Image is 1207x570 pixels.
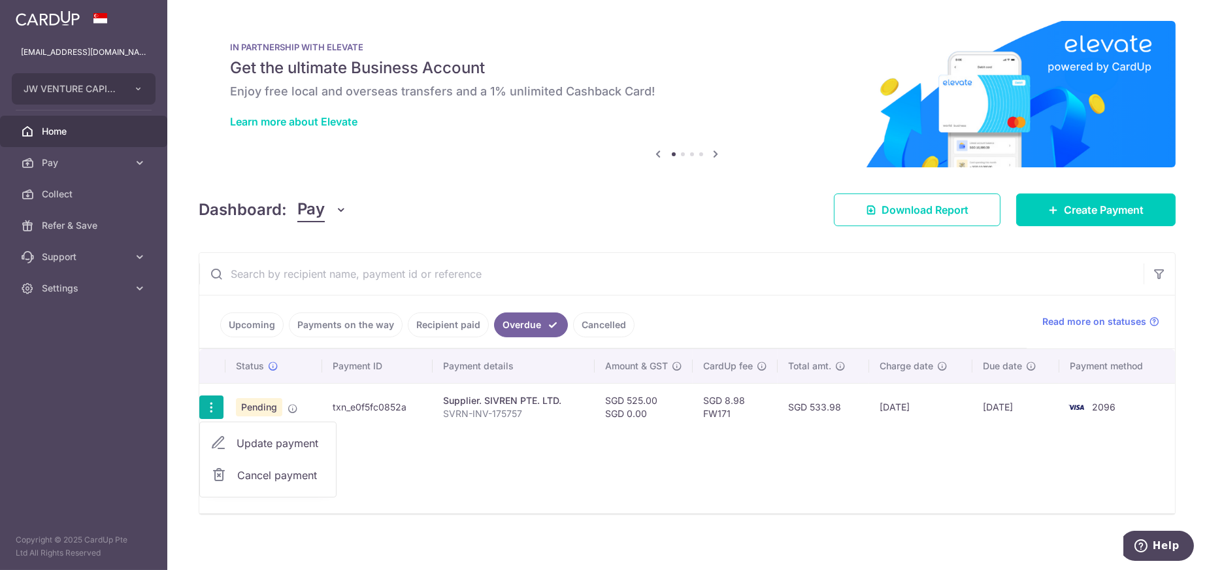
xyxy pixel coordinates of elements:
[1092,401,1116,412] span: 2096
[834,193,1000,226] a: Download Report
[199,253,1144,295] input: Search by recipient name, payment id or reference
[12,73,156,105] button: JW VENTURE CAPITAL PTE. LTD.
[443,394,584,407] div: Supplier. SIVREN PTE. LTD.
[322,383,433,431] td: txn_e0f5fc0852a
[42,125,128,138] span: Home
[605,360,668,373] span: Amount & GST
[42,219,128,232] span: Refer & Save
[230,58,1144,78] h5: Get the ultimate Business Account
[297,197,325,222] span: Pay
[199,422,337,497] ul: Pay
[693,383,778,431] td: SGD 8.98 FW171
[983,360,1022,373] span: Due date
[703,360,753,373] span: CardUp fee
[869,383,972,431] td: [DATE]
[236,360,264,373] span: Status
[230,84,1144,99] h6: Enjoy free local and overseas transfers and a 1% unlimited Cashback Card!
[972,383,1059,431] td: [DATE]
[573,312,635,337] a: Cancelled
[1042,315,1146,328] span: Read more on statuses
[42,188,128,201] span: Collect
[220,312,284,337] a: Upcoming
[1063,399,1089,415] img: Bank Card
[16,10,80,26] img: CardUp
[1059,349,1175,383] th: Payment method
[230,115,357,128] a: Learn more about Elevate
[42,282,128,295] span: Settings
[24,82,120,95] span: JW VENTURE CAPITAL PTE. LTD.
[408,312,489,337] a: Recipient paid
[322,349,433,383] th: Payment ID
[880,360,933,373] span: Charge date
[494,312,568,337] a: Overdue
[433,349,595,383] th: Payment details
[199,21,1176,167] img: Renovation banner
[1042,315,1159,328] a: Read more on statuses
[1064,202,1144,218] span: Create Payment
[21,46,146,59] p: [EMAIL_ADDRESS][DOMAIN_NAME]
[297,197,348,222] button: Pay
[230,42,1144,52] p: IN PARTNERSHIP WITH ELEVATE
[1123,531,1194,563] iframe: Opens a widget where you can find more information
[236,398,282,416] span: Pending
[289,312,403,337] a: Payments on the way
[1016,193,1176,226] a: Create Payment
[595,383,693,431] td: SGD 525.00 SGD 0.00
[788,360,831,373] span: Total amt.
[443,407,584,420] p: SVRN-INV-175757
[199,198,287,222] h4: Dashboard:
[778,383,869,431] td: SGD 533.98
[42,156,128,169] span: Pay
[882,202,968,218] span: Download Report
[42,250,128,263] span: Support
